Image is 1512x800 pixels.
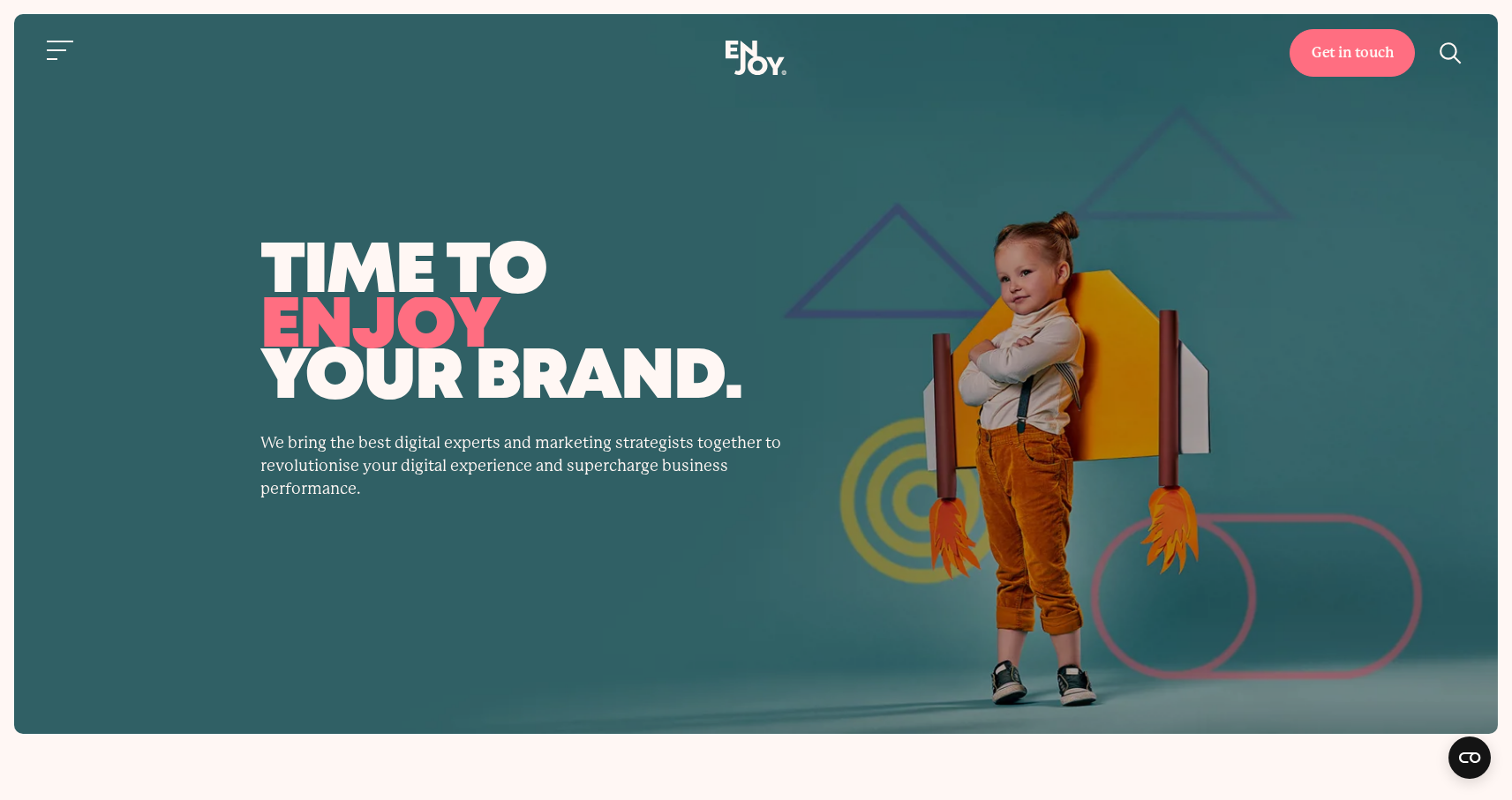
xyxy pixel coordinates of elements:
a: Get in touch [1290,29,1415,77]
span: your brand. [260,355,1252,403]
span: enjoy [260,298,500,356]
button: Site navigation [42,32,79,69]
button: Site search [1433,34,1470,71]
p: We bring the best digital experts and marketing strategists together to revolutionise your digita... [260,431,790,500]
span: time to [260,249,1252,297]
button: Open CMP widget [1448,736,1491,779]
